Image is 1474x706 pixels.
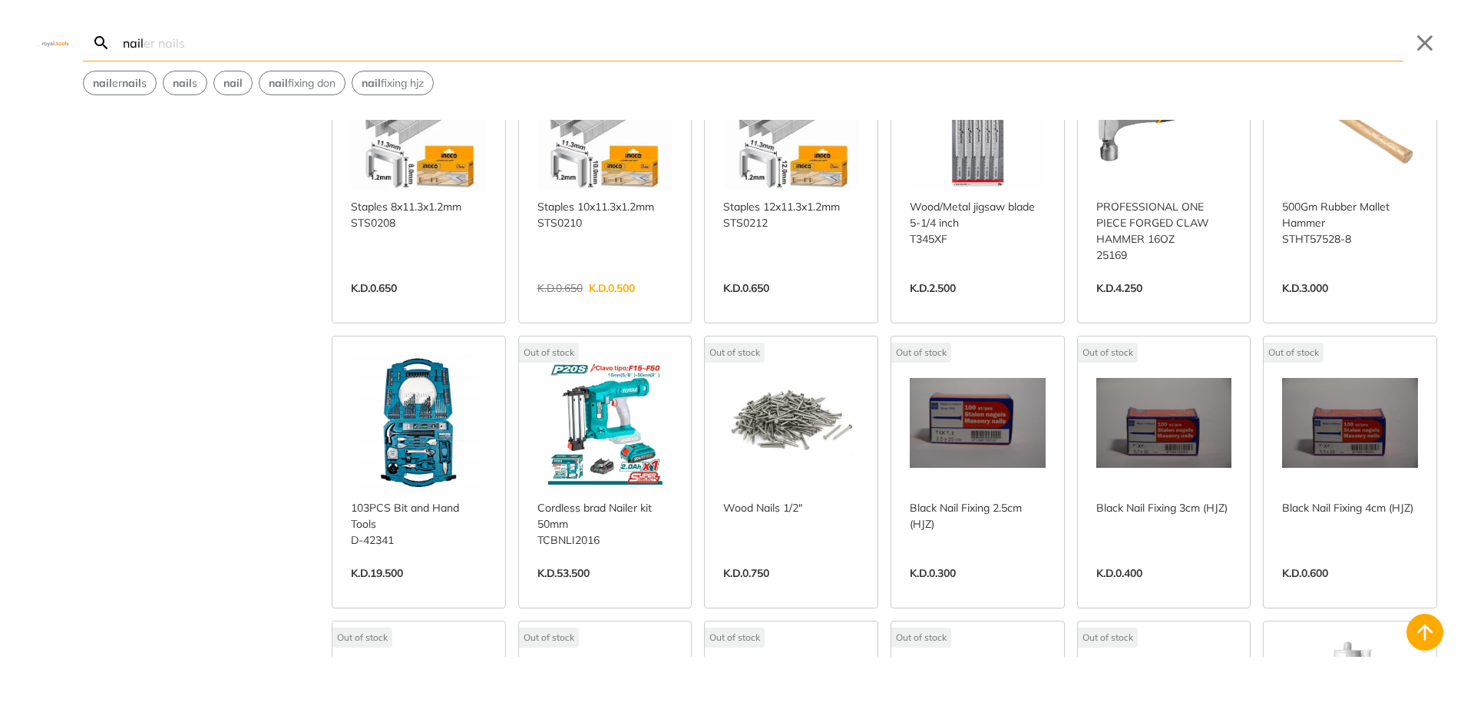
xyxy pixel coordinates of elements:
[223,76,243,90] strong: nail
[705,628,765,648] div: Out of stock
[519,628,579,648] div: Out of stock
[93,75,147,91] span: er s
[1264,343,1324,363] div: Out of stock
[163,71,207,95] div: Suggestion: nails
[214,71,252,94] button: Select suggestion: nail
[164,71,207,94] button: Select suggestion: nails
[37,39,74,46] img: Close
[891,343,951,363] div: Out of stock
[352,71,434,95] div: Suggestion: nail fixing hjz
[352,71,433,94] button: Select suggestion: nail fixing hjz
[122,76,141,90] strong: nail
[173,76,192,90] strong: nail
[1406,614,1443,651] button: Back to top
[93,76,112,90] strong: nail
[173,75,197,91] span: s
[259,71,345,95] div: Suggestion: nail fixing don
[1078,628,1138,648] div: Out of stock
[1078,343,1138,363] div: Out of stock
[84,71,156,94] button: Select suggestion: nailer nails
[705,343,765,363] div: Out of stock
[269,76,288,90] strong: nail
[1413,620,1437,645] svg: Back to top
[362,76,381,90] strong: nail
[213,71,253,95] div: Suggestion: nail
[269,75,335,91] span: fixing don
[259,71,345,94] button: Select suggestion: nail fixing don
[92,34,111,52] svg: Search
[83,71,157,95] div: Suggestion: nailer nails
[362,75,424,91] span: fixing hjz
[519,343,579,363] div: Out of stock
[1413,31,1437,55] button: Close
[120,25,1403,61] input: Search…
[891,628,951,648] div: Out of stock
[332,628,392,648] div: Out of stock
